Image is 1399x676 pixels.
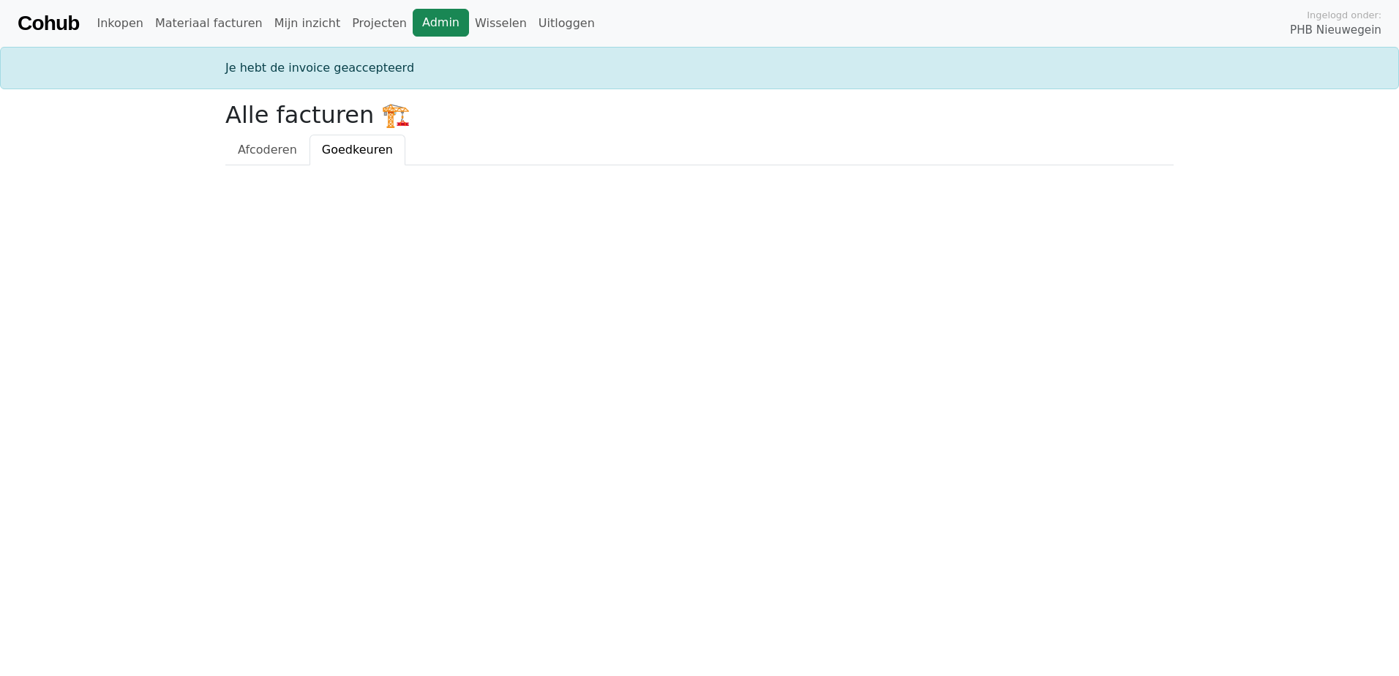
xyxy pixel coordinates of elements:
[217,59,1182,77] div: Je hebt de invoice geaccepteerd
[238,143,297,157] span: Afcoderen
[1307,8,1381,22] span: Ingelogd onder:
[225,135,310,165] a: Afcoderen
[149,9,269,38] a: Materiaal facturen
[346,9,413,38] a: Projecten
[269,9,347,38] a: Mijn inzicht
[413,9,469,37] a: Admin
[225,101,1174,129] h2: Alle facturen 🏗️
[18,6,79,41] a: Cohub
[469,9,533,38] a: Wisselen
[533,9,601,38] a: Uitloggen
[91,9,149,38] a: Inkopen
[1290,22,1381,39] span: PHB Nieuwegein
[322,143,393,157] span: Goedkeuren
[310,135,405,165] a: Goedkeuren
